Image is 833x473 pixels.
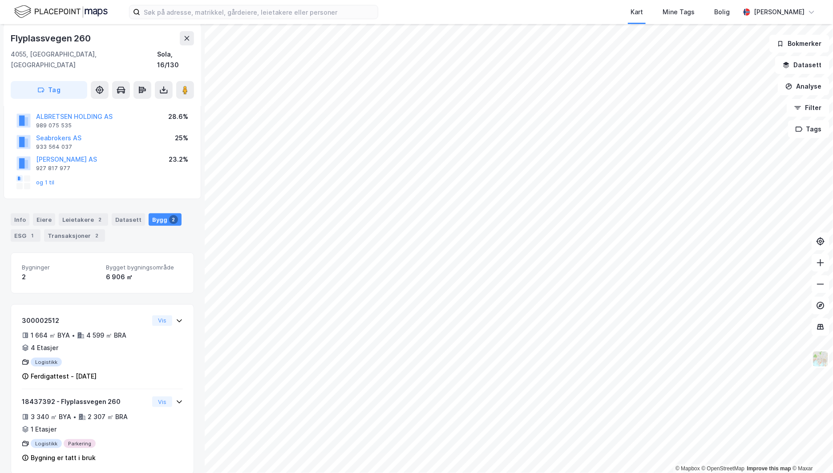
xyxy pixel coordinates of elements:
[73,413,77,420] div: •
[31,424,57,435] div: 1 Etasjer
[11,229,40,242] div: ESG
[663,7,695,17] div: Mine Tags
[775,56,829,74] button: Datasett
[31,412,71,422] div: 3 340 ㎡ BYA
[22,315,149,326] div: 300002512
[112,213,145,226] div: Datasett
[93,231,101,240] div: 2
[96,215,105,224] div: 2
[149,213,182,226] div: Bygg
[22,272,99,282] div: 2
[22,264,99,271] span: Bygninger
[106,264,183,271] span: Bygget bygningsområde
[714,7,730,17] div: Bolig
[631,7,643,17] div: Kart
[812,351,829,367] img: Z
[59,213,108,226] div: Leietakere
[88,412,128,422] div: 2 307 ㎡ BRA
[778,77,829,95] button: Analyse
[72,332,75,339] div: •
[36,165,70,172] div: 927 817 977
[169,154,188,165] div: 23.2%
[31,371,97,382] div: Ferdigattest - [DATE]
[675,465,700,472] a: Mapbox
[175,133,188,143] div: 25%
[31,453,96,463] div: Bygning er tatt i bruk
[152,396,172,407] button: Vis
[787,99,829,117] button: Filter
[36,122,72,129] div: 989 075 535
[106,272,183,282] div: 6 906 ㎡
[789,430,833,473] div: Kontrollprogram for chat
[11,49,157,70] div: 4055, [GEOGRAPHIC_DATA], [GEOGRAPHIC_DATA]
[769,35,829,53] button: Bokmerker
[31,343,58,353] div: 4 Etasjer
[28,231,37,240] div: 1
[11,213,29,226] div: Info
[36,143,72,151] div: 933 564 037
[168,111,188,122] div: 28.6%
[14,4,108,20] img: logo.f888ab2527a4732fd821a326f86c7f29.svg
[86,330,126,341] div: 4 599 ㎡ BRA
[11,81,87,99] button: Tag
[754,7,805,17] div: [PERSON_NAME]
[157,49,194,70] div: Sola, 16/130
[152,315,172,326] button: Vis
[169,215,178,224] div: 2
[11,31,93,45] div: Flyplassvegen 260
[33,213,55,226] div: Eiere
[22,396,149,407] div: 18437392 - Flyplassvegen 260
[789,430,833,473] iframe: Chat Widget
[788,120,829,138] button: Tags
[31,330,70,341] div: 1 664 ㎡ BYA
[140,5,378,19] input: Søk på adresse, matrikkel, gårdeiere, leietakere eller personer
[747,465,791,472] a: Improve this map
[702,465,745,472] a: OpenStreetMap
[44,229,105,242] div: Transaksjoner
